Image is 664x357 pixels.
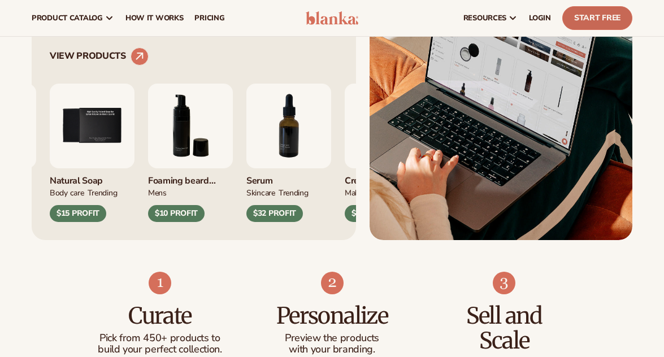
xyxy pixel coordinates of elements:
div: TRENDING [279,186,309,198]
img: Foaming beard wash. [148,84,233,168]
div: Cream Lipstick [345,168,429,187]
h3: Curate [97,303,224,328]
img: Collagen and retinol serum. [246,84,331,168]
span: How It Works [125,14,184,23]
img: Shopify Image 7 [149,272,171,294]
img: Luxury cream lipstick. [345,84,429,168]
div: $15 PROFIT [50,205,106,222]
span: product catalog [32,14,103,23]
div: 7 / 9 [246,84,331,223]
div: 8 / 9 [345,84,429,223]
div: $14 PROFIT [345,205,401,222]
p: with your branding. [268,344,396,355]
div: Natural Soap [50,168,134,187]
h3: Sell and Scale [441,303,568,353]
h3: Personalize [268,303,396,328]
a: VIEW PRODUCTS [50,47,149,66]
span: resources [463,14,506,23]
div: TRENDING [88,186,118,198]
img: Shopify Image 8 [321,272,344,294]
img: logo [306,11,359,25]
div: MAKEUP [345,186,371,198]
div: Serum [246,168,331,187]
div: BODY Care [50,186,84,198]
img: Nature bar of soap. [50,84,134,168]
div: $32 PROFIT [246,205,303,222]
span: pricing [194,14,224,23]
p: Pick from 450+ products to build your perfect collection. [97,333,224,355]
div: 6 / 9 [148,84,233,223]
div: $10 PROFIT [148,205,205,222]
a: Start Free [562,6,632,30]
p: Preview the products [268,333,396,344]
div: SKINCARE [246,186,275,198]
div: Foaming beard wash [148,168,233,187]
div: mens [148,186,167,198]
img: Shopify Image 9 [493,272,515,294]
div: 5 / 9 [50,84,134,223]
span: LOGIN [529,14,551,23]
